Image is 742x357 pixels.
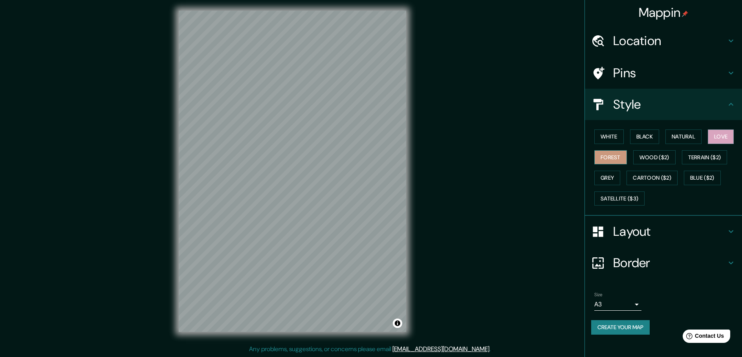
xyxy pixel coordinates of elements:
div: Pins [585,57,742,89]
canvas: Map [179,11,406,332]
div: Border [585,247,742,279]
h4: Mappin [639,5,689,20]
button: Create your map [591,320,650,335]
div: Location [585,25,742,56]
button: Natural [665,129,702,144]
iframe: Help widget launcher [672,326,733,348]
button: Forest [594,150,627,165]
button: Wood ($2) [633,150,676,165]
button: Terrain ($2) [682,150,727,165]
div: . [492,344,493,354]
div: Style [585,89,742,120]
img: pin-icon.png [682,11,688,17]
button: Blue ($2) [684,171,721,185]
button: Toggle attribution [393,319,402,328]
p: Any problems, suggestions, or concerns please email . [249,344,491,354]
a: [EMAIL_ADDRESS][DOMAIN_NAME] [392,345,489,353]
div: . [491,344,492,354]
button: Black [630,129,660,144]
h4: Pins [613,65,726,81]
button: Grey [594,171,620,185]
button: Satellite ($3) [594,191,645,206]
h4: Border [613,255,726,271]
button: Love [708,129,734,144]
div: Layout [585,216,742,247]
button: Cartoon ($2) [627,171,678,185]
label: Size [594,291,603,298]
button: White [594,129,624,144]
h4: Style [613,97,726,112]
div: A3 [594,298,641,311]
h4: Location [613,33,726,49]
h4: Layout [613,224,726,239]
